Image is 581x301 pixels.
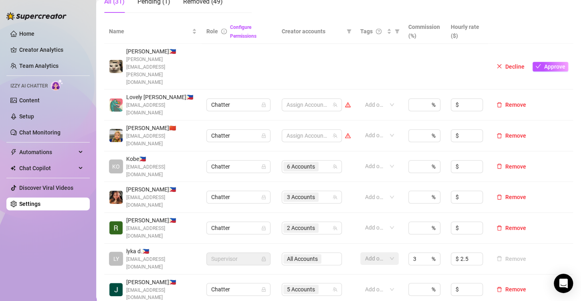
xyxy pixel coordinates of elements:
span: 5 Accounts [283,285,319,294]
span: Remove [505,225,526,231]
span: delete [496,133,502,138]
button: Remove [493,131,529,140]
span: Remove [505,163,526,170]
span: KO [112,162,120,171]
span: lock [261,287,266,292]
button: Remove [493,192,529,202]
span: Kobe 🇵🇭 [126,155,197,163]
span: Name [109,27,190,36]
span: lock [261,102,266,107]
span: [PERSON_NAME] 🇵🇭 [126,216,197,225]
button: Remove [493,223,529,233]
img: AI Chatter [51,79,63,91]
span: Chatter [211,130,266,142]
span: Chatter [211,99,266,111]
span: Role [206,28,218,35]
span: delete [496,225,502,231]
span: filter [393,25,401,37]
span: Chatter [211,283,266,295]
span: team [333,133,337,138]
span: [PERSON_NAME] 🇵🇭 [126,47,197,56]
span: [EMAIL_ADDRESS][DOMAIN_NAME] [126,256,197,271]
img: logo-BBDzfeDw.svg [6,12,67,20]
span: Decline [505,63,525,70]
span: thunderbolt [10,149,17,155]
span: Chatter [211,191,266,203]
div: Open Intercom Messenger [554,274,573,293]
span: delete [496,102,502,108]
span: lock [261,256,266,261]
span: lock [261,226,266,230]
span: [PERSON_NAME] 🇨🇳 [126,124,197,132]
span: Tags [360,27,373,36]
img: Chat Copilot [10,165,16,171]
a: Home [19,31,34,37]
span: delete [496,194,502,200]
button: Decline [493,62,528,71]
span: Izzy AI Chatter [10,82,48,90]
span: [PERSON_NAME][EMAIL_ADDRESS][PERSON_NAME][DOMAIN_NAME] [126,56,197,86]
span: question-circle [376,28,381,34]
span: [EMAIL_ADDRESS][DOMAIN_NAME] [126,132,197,148]
span: lock [261,195,266,199]
a: Settings [19,201,40,207]
span: lyka d. 🇵🇭 [126,247,197,256]
span: 5 Accounts [287,285,315,294]
span: close [496,63,502,69]
span: 2 Accounts [287,224,315,232]
span: Automations [19,146,76,159]
img: Riza Joy Barrera [109,221,123,234]
th: Hourly rate ($) [446,19,488,44]
span: LY [113,254,119,263]
span: Chat Copilot [19,162,76,175]
span: [PERSON_NAME] 🇵🇭 [126,278,197,287]
span: Remove [505,194,526,200]
a: Content [19,97,40,104]
th: Name [104,19,202,44]
span: lock [261,164,266,169]
a: Creator Analytics [19,43,83,56]
span: [PERSON_NAME] 🇵🇭 [126,185,197,194]
span: Approve [544,63,565,70]
span: Chatter [211,222,266,234]
span: 3 Accounts [283,192,319,202]
span: Creator accounts [282,27,343,36]
img: Vincent Ong [109,60,123,73]
a: Team Analytics [19,63,59,69]
a: Chat Monitoring [19,129,61,136]
span: team [333,287,337,292]
span: team [333,164,337,169]
span: 6 Accounts [287,162,315,171]
span: [EMAIL_ADDRESS][DOMAIN_NAME] [126,163,197,179]
span: filter [395,29,399,34]
span: [EMAIL_ADDRESS][DOMAIN_NAME] [126,225,197,240]
button: Approve [533,62,568,71]
span: check [535,63,541,69]
img: Yvanne Pingol [109,129,123,142]
span: team [333,226,337,230]
button: Remove [493,162,529,171]
span: Chatter [211,161,266,173]
span: Remove [505,286,526,293]
span: Remove [505,132,526,139]
span: delete [496,163,502,169]
span: 3 Accounts [287,193,315,201]
span: 6 Accounts [283,162,319,171]
span: info-circle [221,28,227,34]
span: Lovely [PERSON_NAME] 🇵🇭 [126,93,197,102]
img: Lovely Gablines [109,98,123,112]
span: Supervisor [211,253,266,265]
span: warning [345,133,351,138]
a: Discover Viral Videos [19,185,73,191]
img: Aliyah Espiritu [109,191,123,204]
span: lock [261,133,266,138]
button: Remove [493,285,529,294]
span: warning [345,102,351,108]
span: Remove [505,102,526,108]
span: filter [347,29,351,34]
span: delete [496,287,502,292]
a: Setup [19,113,34,120]
span: [EMAIL_ADDRESS][DOMAIN_NAME] [126,102,197,117]
button: Remove [493,254,529,264]
img: Jai Mata [109,283,123,296]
